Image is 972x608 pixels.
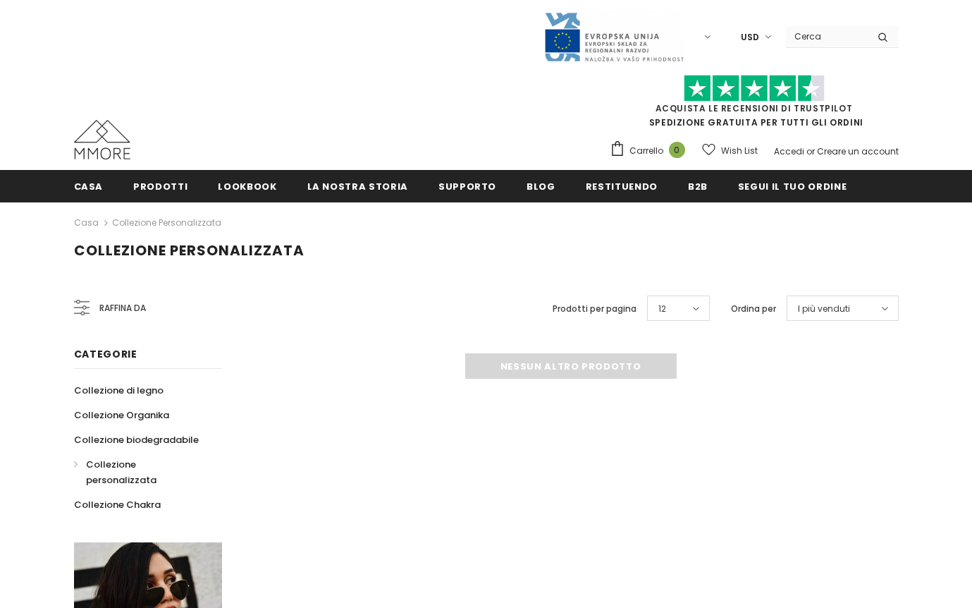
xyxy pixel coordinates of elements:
span: 12 [658,302,666,316]
a: Collezione Organika [74,403,169,427]
span: Wish List [721,144,758,158]
a: Collezione biodegradabile [74,427,199,452]
a: Blog [527,170,555,202]
span: Carrello [629,144,663,158]
span: Blog [527,180,555,193]
a: La nostra storia [307,170,408,202]
span: SPEDIZIONE GRATUITA PER TUTTI GLI ORDINI [610,81,899,128]
span: or [806,145,815,157]
span: Casa [74,180,104,193]
a: Accedi [774,145,804,157]
label: Ordina per [731,302,776,316]
img: Casi MMORE [74,120,130,159]
span: Prodotti [133,180,187,193]
span: Segui il tuo ordine [738,180,847,193]
span: Restituendo [586,180,658,193]
img: Javni Razpis [543,11,684,63]
span: La nostra storia [307,180,408,193]
a: Wish List [702,138,758,163]
span: Raffina da [99,300,146,316]
a: Prodotti [133,170,187,202]
a: Collezione personalizzata [74,452,207,492]
a: Restituendo [586,170,658,202]
span: B2B [688,180,708,193]
a: B2B [688,170,708,202]
span: USD [741,30,759,44]
a: Collezione di legno [74,378,164,403]
span: supporto [438,180,496,193]
span: Collezione di legno [74,384,164,397]
span: Collezione personalizzata [74,241,304,260]
a: supporto [438,170,496,202]
a: Collezione personalizzata [112,217,221,229]
a: Casa [74,214,99,231]
a: Javni Razpis [543,30,684,42]
span: Collezione Chakra [74,498,161,511]
span: Categorie [74,347,137,361]
input: Search Site [786,26,867,47]
a: Lookbook [218,170,276,202]
a: Creare un account [817,145,899,157]
span: Collezione biodegradabile [74,433,199,446]
span: I più venduti [798,302,850,316]
a: Collezione Chakra [74,492,161,517]
a: Casa [74,170,104,202]
span: Collezione Organika [74,408,169,422]
a: Carrello 0 [610,140,692,162]
span: Collezione personalizzata [86,458,156,487]
img: Fidati di Pilot Stars [684,75,825,102]
label: Prodotti per pagina [553,302,636,316]
span: 0 [669,142,685,158]
a: Acquista le recensioni di TrustPilot [656,102,853,114]
a: Segui il tuo ordine [738,170,847,202]
span: Lookbook [218,180,276,193]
